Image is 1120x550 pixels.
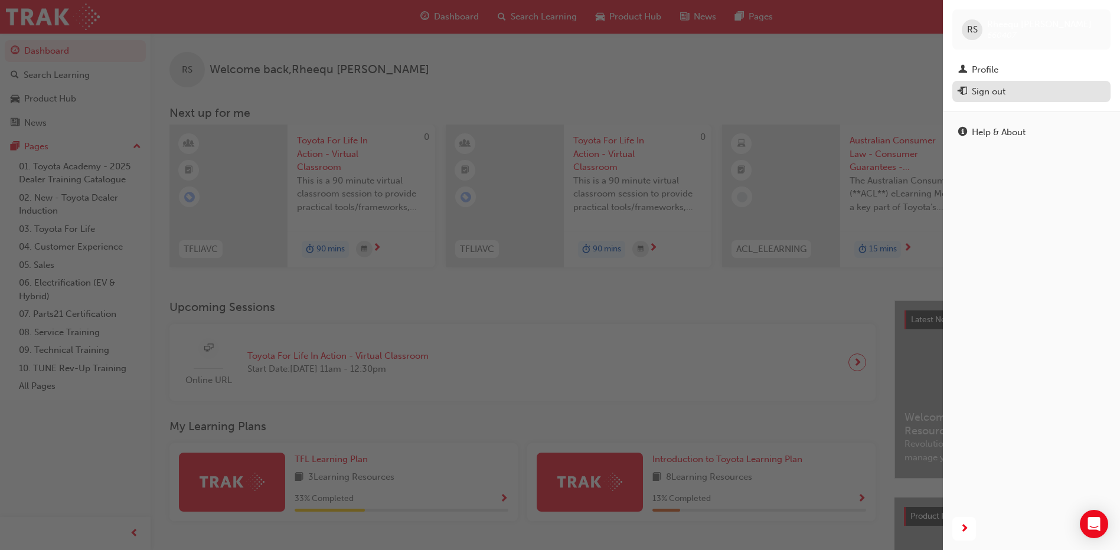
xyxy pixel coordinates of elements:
[967,23,978,37] span: RS
[987,30,1016,40] span: 660407
[1080,510,1108,538] div: Open Intercom Messenger
[958,87,967,97] span: exit-icon
[952,81,1111,103] button: Sign out
[972,85,1005,99] div: Sign out
[972,126,1026,139] div: Help & About
[952,59,1111,81] a: Profile
[958,127,967,138] span: info-icon
[952,122,1111,143] a: Help & About
[960,522,969,536] span: next-icon
[972,63,998,77] div: Profile
[958,65,967,76] span: man-icon
[987,19,1092,30] span: Rheequ [PERSON_NAME]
